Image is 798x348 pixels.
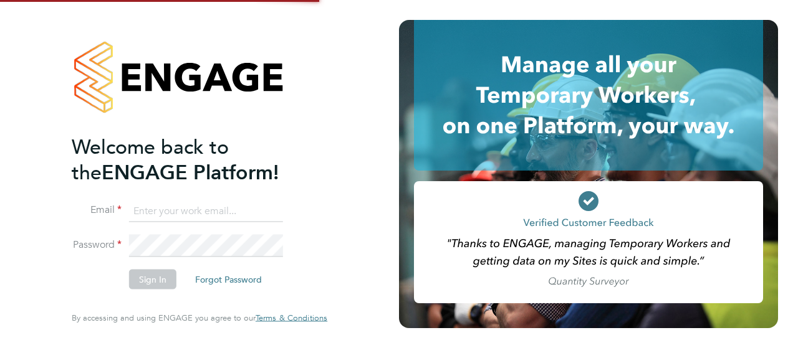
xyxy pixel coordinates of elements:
span: By accessing and using ENGAGE you agree to our [72,313,327,323]
label: Password [72,238,122,252]
input: Enter your work email... [129,200,283,222]
h2: ENGAGE Platform! [72,134,315,185]
button: Sign In [129,270,176,289]
span: Welcome back to the [72,134,229,184]
label: Email [72,204,122,217]
a: Terms & Conditions [256,313,327,323]
button: Forgot Password [185,270,272,289]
